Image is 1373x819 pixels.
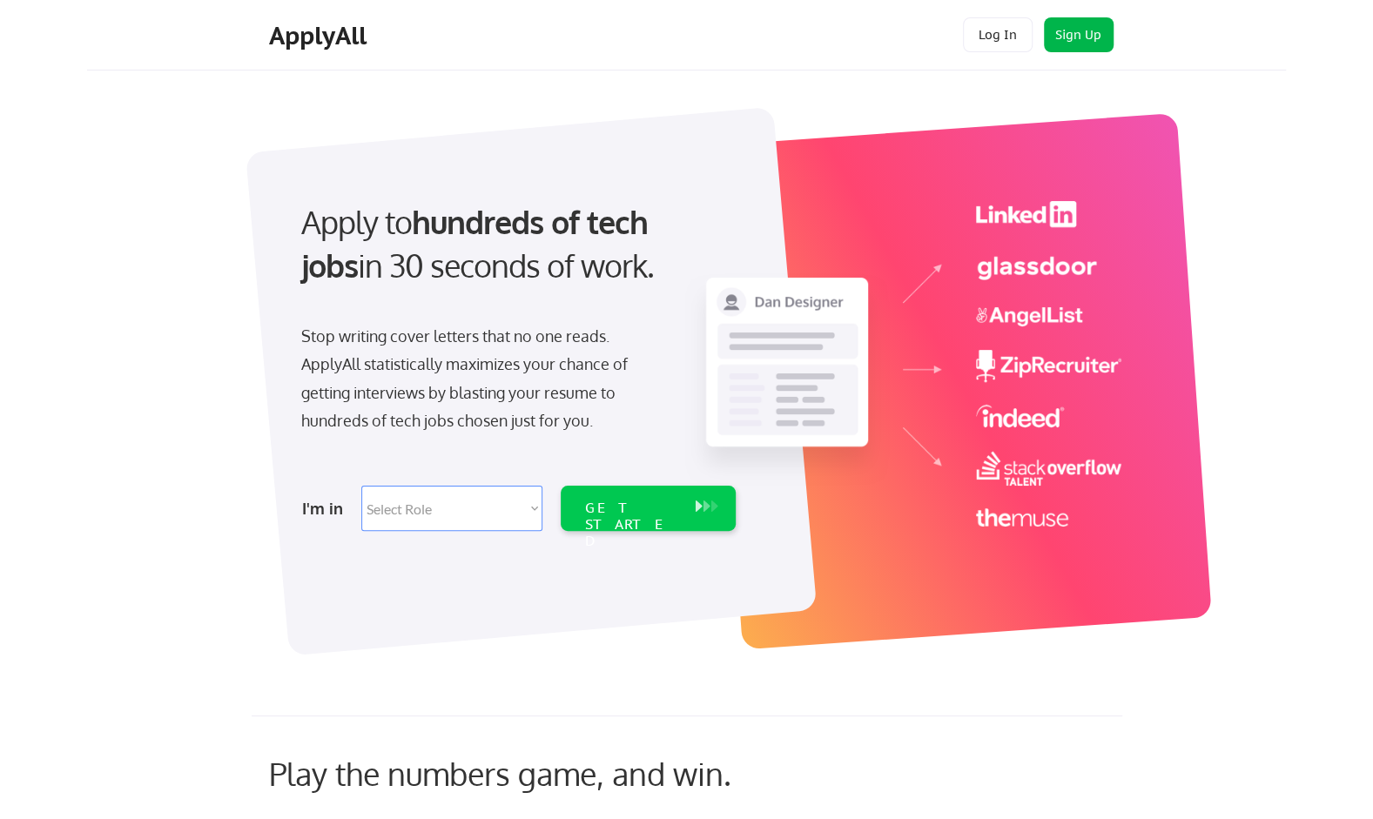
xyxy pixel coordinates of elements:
[301,322,659,435] div: Stop writing cover letters that no one reads. ApplyAll statistically maximizes your chance of get...
[301,202,656,285] strong: hundreds of tech jobs
[269,755,809,792] div: Play the numbers game, and win.
[1044,17,1114,52] button: Sign Up
[301,200,729,288] div: Apply to in 30 seconds of work.
[585,500,678,550] div: GET STARTED
[269,21,372,50] div: ApplyAll
[302,494,351,522] div: I'm in
[963,17,1033,52] button: Log In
